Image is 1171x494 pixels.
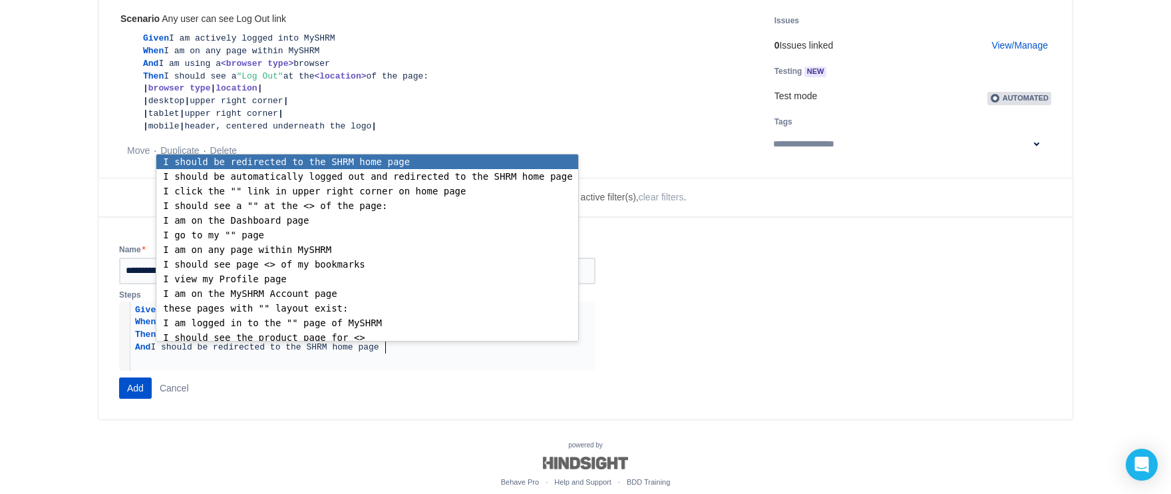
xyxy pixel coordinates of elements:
span: | [143,109,148,119]
span: And [135,342,150,352]
a: clear filters [639,192,684,202]
a: BDD Training [627,478,670,486]
span: I select the link [135,317,285,327]
span: I am using a [158,59,221,69]
span: Name [119,245,141,254]
span: | [143,96,148,106]
a: Cancel [152,382,197,393]
li: I click the "" link in upper right corner on home page [156,184,578,198]
span: | [283,96,289,106]
span: tablet [148,109,180,119]
span: Then [143,71,164,81]
span: | [210,83,216,93]
span: I am on any page within MySHRM [164,46,319,56]
li: I should see page <> of my bookmarks [156,257,578,272]
div: powered by [86,441,1085,489]
span: Then [135,330,156,340]
span: location [216,83,257,93]
li: I am on the Dashboard page [156,213,578,228]
span: | [180,121,185,131]
span: Cancel [160,377,189,399]
span: browser [293,59,330,69]
span: "Log Out" [236,71,283,81]
a: Automated [987,91,1051,101]
span: browser type [148,83,211,93]
span: of the page [366,71,423,81]
b: Scenario [120,13,160,24]
span: And [143,59,158,69]
span: Given [135,305,161,315]
span: | [184,96,190,106]
h5: Testing [774,65,996,78]
span: | [371,121,377,131]
span: | [143,83,148,93]
span: When [135,317,156,327]
a: Delete [210,145,237,156]
span: | [278,109,283,119]
span: Add [127,377,144,399]
li: I view my Profile page [156,272,578,286]
span: I am actively logged into MySHRM [135,305,327,315]
span: Given [143,33,169,43]
li: I should be redirected to the SHRM home page [156,154,578,169]
img: AgwABIgr006M16MAAAAASUVORK5CYII= [990,93,1001,103]
li: I am logged in to the "" page of MySHRM [156,316,578,330]
span: <location> [314,71,366,81]
a: Behave Pro [501,478,539,486]
b: 0 [774,40,780,51]
span: header, centered underneath the logo [184,121,371,131]
li: I should see the product page for <> [156,330,578,345]
button: Add [119,377,152,399]
li: I should be automatically logged out and redirected to the SHRM home page [156,169,578,184]
span: | [143,121,148,131]
span: I should see a [164,71,236,81]
p: Issues linked [774,39,1051,53]
span: <browser type> [221,59,293,69]
h5: Tags [774,115,996,128]
span: : [423,71,428,81]
div: Open Intercom Messenger [1126,449,1158,481]
li: these pages with "" layout exist: [156,301,578,316]
a: Help and Support [554,478,611,486]
span: When [143,46,164,56]
li: I am on any page within MySHRM [156,242,578,257]
a: View/Manage [991,39,1048,53]
span: I am actively logged into MySHRM [169,33,335,43]
span: mobile [148,121,180,131]
span: upper right corner [184,109,277,119]
span: Steps [119,277,141,302]
p: Showing Scenarios for active filter(s), . [99,184,1072,218]
span: upper right corner [190,96,283,106]
li: I am on the MySHRM Account page [156,286,578,301]
span: | [180,109,185,119]
button: Cancel [152,377,197,399]
li: I go to my "" page [156,228,578,242]
a: Move [127,145,150,156]
span: Automated [1003,94,1049,102]
div: Test mode [774,90,1051,103]
li: I should see a "" at the <> of the page: [156,198,578,213]
div: Any user can see Log Out link [120,14,286,23]
span: | [257,83,263,93]
span: my active session should be terminated [135,330,353,340]
span: NEW [804,68,827,75]
span: desktop [148,96,185,106]
span: I should be redirected to the SHRM home page [135,342,379,352]
h5: Issues [774,14,996,27]
a: Duplicate [160,145,199,156]
span: at the [283,71,315,81]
